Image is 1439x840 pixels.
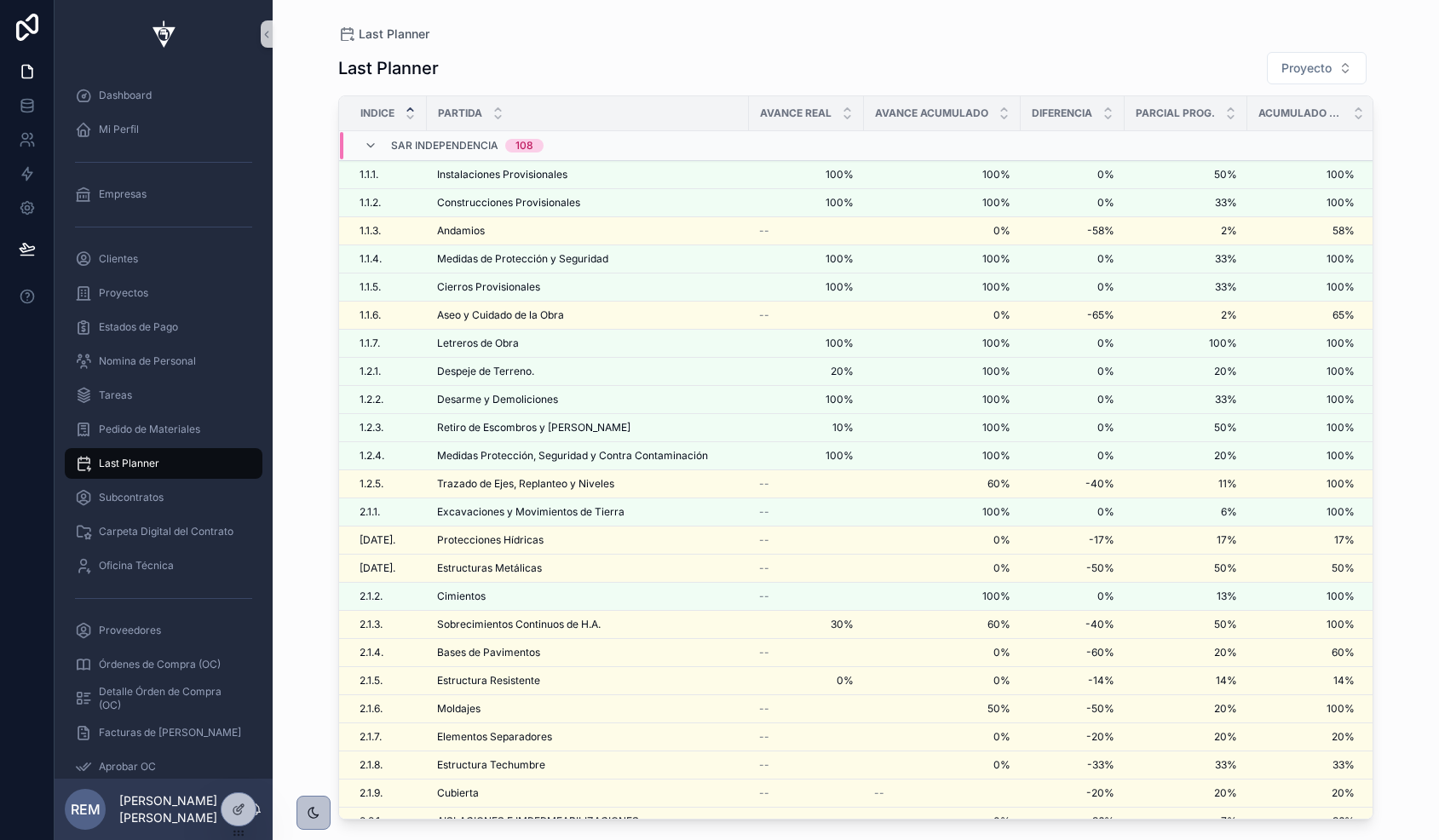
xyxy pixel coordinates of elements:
[360,280,381,294] span: 1.1.5.
[65,244,262,274] a: Clientes
[99,457,159,470] span: Last Planner
[874,533,1010,547] span: 0%
[759,421,854,434] span: 10%
[759,337,854,350] span: 100%
[759,168,854,181] a: 100%
[1135,196,1237,210] a: 33%
[874,337,1010,350] a: 100%
[65,649,262,680] a: Órdenes de Compra (OC)
[437,280,739,294] a: Cierros Provisionales
[360,365,417,378] a: 1.2.1.
[360,505,380,519] span: 2.1.1.
[1248,393,1355,406] a: 100%
[1031,421,1114,434] span: 0%
[360,618,383,631] span: 2.1.3.
[1031,196,1114,210] a: 0%
[1248,337,1355,350] span: 100%
[1135,561,1237,575] a: 50%
[1031,168,1114,181] a: 0%
[874,280,1010,294] a: 100%
[874,618,1010,631] a: 60%
[437,646,739,659] a: Bases de Pavimentos
[99,559,174,572] span: Oficina Técnica
[874,505,1010,519] span: 100%
[437,505,739,519] a: Excavaciones y Movimientos de Tierra
[360,224,417,238] a: 1.1.3.
[874,561,1010,575] a: 0%
[437,421,630,434] span: Retiro de Escombros y [PERSON_NAME]
[1135,533,1237,547] a: 17%
[874,449,1010,463] a: 100%
[874,393,1010,406] a: 100%
[360,477,383,491] span: 1.2.5.
[99,187,147,201] span: Empresas
[360,308,417,322] a: 1.1.6.
[759,365,854,378] span: 20%
[874,224,1010,238] a: 0%
[99,320,178,334] span: Estados de Pago
[99,286,148,300] span: Proyectos
[874,308,1010,322] a: 0%
[99,354,196,368] span: Nomina de Personal
[874,674,1010,688] a: 0%
[360,393,417,406] a: 1.2.2.
[1135,421,1237,434] span: 50%
[437,561,542,575] span: Estructuras Metálicas
[874,196,1010,210] a: 100%
[437,449,708,463] span: Medidas Protección, Seguridad y Contra Contaminación
[360,505,417,519] a: 2.1.1.
[759,252,854,266] a: 100%
[1135,252,1237,266] span: 33%
[1135,449,1237,463] a: 20%
[1135,280,1237,294] a: 33%
[437,393,739,406] a: Desarme y Demoliciones
[437,252,608,266] span: Medidas de Protección y Seguridad
[1135,590,1237,603] a: 13%
[437,393,558,406] span: Desarme y Demoliciones
[437,168,567,181] span: Instalaciones Provisionales
[360,533,395,547] span: [DATE].
[1031,365,1114,378] span: 0%
[1031,674,1114,688] a: -14%
[874,646,1010,659] a: 0%
[874,168,1010,181] a: 100%
[1248,618,1355,631] span: 100%
[1031,505,1114,519] a: 0%
[437,337,739,350] a: Letreros de Obra
[759,449,854,463] span: 100%
[759,393,854,406] span: 100%
[99,624,161,637] span: Proveedores
[1248,252,1355,266] a: 100%
[1031,561,1114,575] a: -50%
[1248,449,1355,463] a: 100%
[759,224,854,238] a: --
[99,658,221,671] span: Órdenes de Compra (OC)
[874,477,1010,491] a: 60%
[1135,674,1237,688] a: 14%
[437,590,739,603] a: Cimientos
[1248,505,1355,519] span: 100%
[437,337,519,350] span: Letreros de Obra
[360,168,417,181] a: 1.1.1.
[1248,646,1355,659] a: 60%
[1135,646,1237,659] a: 20%
[143,20,184,48] img: App logo
[437,533,544,547] span: Protecciones Hídricas
[360,646,383,659] span: 2.1.4.
[874,421,1010,434] a: 100%
[874,590,1010,603] a: 100%
[65,414,262,445] a: Pedido de Materiales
